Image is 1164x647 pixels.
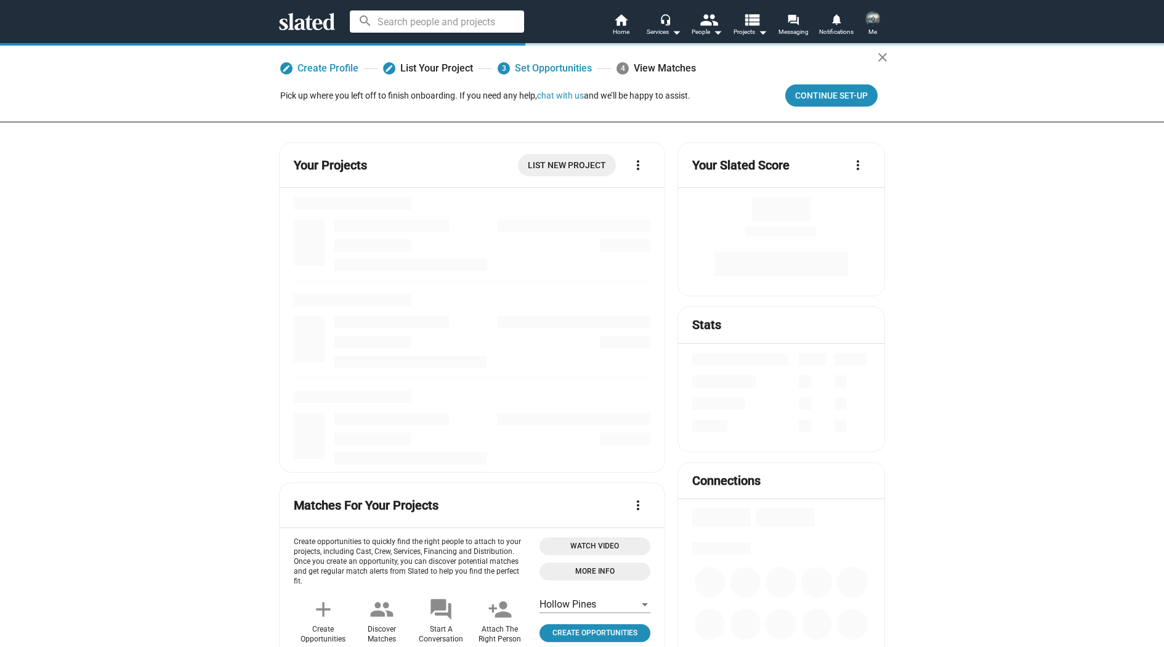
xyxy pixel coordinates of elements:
[710,25,725,39] mat-icon: arrow_drop_down
[282,64,291,73] mat-icon: edit
[830,13,842,25] mat-icon: notifications
[488,597,512,622] mat-icon: person_add
[795,84,868,107] span: Continue Set-up
[700,10,717,28] mat-icon: people
[692,473,761,489] mat-card-title: Connections
[743,10,761,28] mat-icon: view_list
[631,158,645,173] mat-icon: more_vert
[616,57,696,79] div: View Matches
[785,84,878,107] button: Continue Set-up
[815,12,858,39] a: Notifications
[518,154,616,176] a: List New Project
[755,25,770,39] mat-icon: arrow_drop_down
[540,598,596,610] span: Hollow Pines
[599,12,642,39] a: Home
[301,625,346,645] div: Create Opportunities
[642,12,685,39] button: Services
[294,497,439,514] mat-card-title: Matches For Your Projects
[280,57,358,79] a: Create Profile
[692,25,722,39] div: People
[613,12,628,27] mat-icon: home
[540,563,650,580] a: Open 'More info' dialog with information about Opportunities
[819,25,854,39] span: Notifications
[631,498,645,513] mat-icon: more_vert
[669,25,684,39] mat-icon: arrow_drop_down
[692,317,721,333] mat-card-title: Stats
[294,537,530,587] p: Create opportunities to quickly find the right people to attach to your projects, including Cast,...
[419,625,463,645] div: Start A Conversation
[865,11,880,26] img: Nykeith McNeal
[370,597,394,622] mat-icon: people
[537,91,584,100] button: chat with us
[540,537,650,555] button: Open 'Opportunities Intro Video' dialog
[429,597,453,622] mat-icon: forum
[875,50,890,65] mat-icon: close
[544,627,645,640] span: Create Opportunities
[280,90,690,102] div: Pick up where you left off to finish onboarding. If you need any help, and we’ll be happy to assist.
[498,62,510,75] span: 3
[729,12,772,39] button: Projects
[647,25,681,39] div: Services
[350,10,524,33] input: Search people and projects
[685,12,729,39] button: People
[734,25,767,39] span: Projects
[479,625,521,645] div: Attach The Right Person
[772,12,815,39] a: Messaging
[613,25,629,39] span: Home
[787,14,799,25] mat-icon: forum
[540,624,650,642] a: Click to open project profile page opportunities tab
[616,62,629,75] span: 4
[368,625,396,645] div: Discover Matches
[851,158,865,173] mat-icon: more_vert
[660,14,671,25] mat-icon: headset_mic
[778,25,809,39] span: Messaging
[528,154,606,176] span: List New Project
[311,597,336,622] mat-icon: add
[498,57,592,79] a: 3Set Opportunities
[692,157,790,174] mat-card-title: Your Slated Score
[547,565,643,578] span: More Info
[385,64,394,73] mat-icon: edit
[294,157,367,174] mat-card-title: Your Projects
[868,25,877,39] span: Me
[383,57,473,79] a: List Your Project
[547,540,643,553] span: Watch Video
[858,9,887,41] button: Nykeith McNealMe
